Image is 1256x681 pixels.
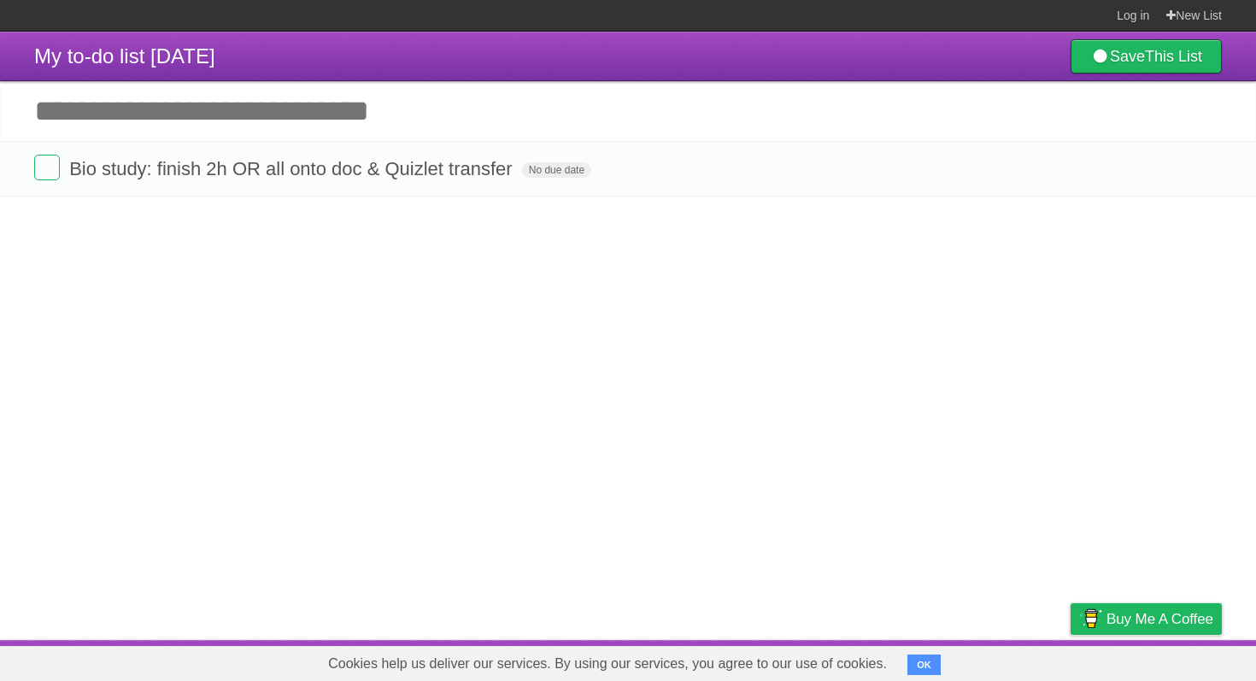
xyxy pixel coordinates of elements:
a: Suggest a feature [1114,644,1222,677]
span: My to-do list [DATE] [34,44,215,68]
a: Terms [990,644,1028,677]
a: Developers [900,644,969,677]
a: Privacy [1048,644,1093,677]
a: SaveThis List [1071,39,1222,73]
b: This List [1145,48,1202,65]
a: Buy me a coffee [1071,603,1222,635]
a: About [843,644,879,677]
span: No due date [522,162,591,178]
label: Done [34,155,60,180]
span: Buy me a coffee [1106,604,1213,634]
button: OK [907,655,941,675]
span: Cookies help us deliver our services. By using our services, you agree to our use of cookies. [311,647,904,681]
span: Bio study: finish 2h OR all onto doc & Quizlet transfer [69,158,516,179]
img: Buy me a coffee [1079,604,1102,633]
